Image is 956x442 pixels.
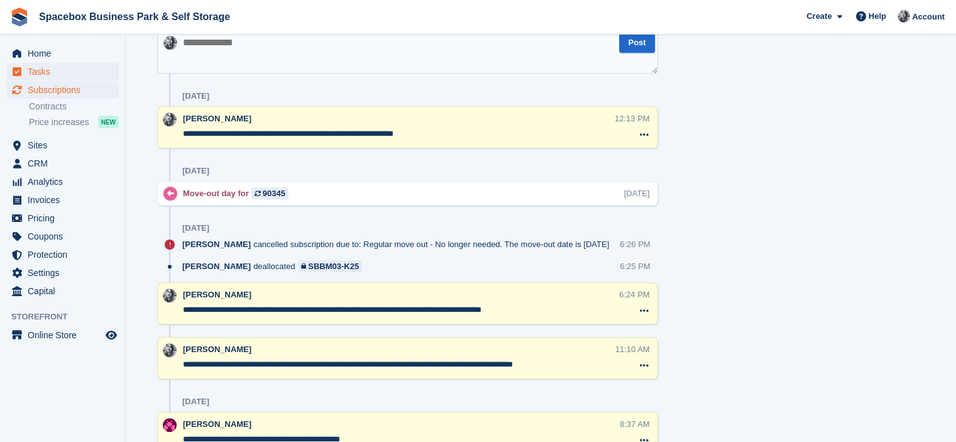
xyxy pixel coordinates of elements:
[183,187,295,199] div: Move-out day for
[28,136,103,154] span: Sites
[620,238,650,250] div: 6:26 PM
[263,187,285,199] div: 90345
[10,8,29,26] img: stora-icon-8386f47178a22dfd0bd8f6a31ec36ba5ce8667c1dd55bd0f319d3a0aa187defe.svg
[163,289,177,302] img: SUDIPTA VIRMANI
[182,238,615,250] div: cancelled subscription due to: Regular move out - No longer needed. The move-out date is [DATE]
[28,209,103,227] span: Pricing
[183,114,251,123] span: [PERSON_NAME]
[163,343,177,357] img: SUDIPTA VIRMANI
[34,6,235,27] a: Spacebox Business Park & Self Storage
[912,11,945,23] span: Account
[182,91,209,101] div: [DATE]
[615,113,650,124] div: 12:13 PM
[29,101,119,113] a: Contracts
[6,191,119,209] a: menu
[615,343,650,355] div: 11:10 AM
[6,264,119,282] a: menu
[28,191,103,209] span: Invoices
[28,155,103,172] span: CRM
[28,246,103,263] span: Protection
[11,311,125,323] span: Storefront
[28,228,103,245] span: Coupons
[182,260,251,272] span: [PERSON_NAME]
[624,187,650,199] div: [DATE]
[163,418,177,432] img: Avishka Chauhan
[28,81,103,99] span: Subscriptions
[28,45,103,62] span: Home
[182,223,209,233] div: [DATE]
[6,81,119,99] a: menu
[28,63,103,80] span: Tasks
[6,155,119,172] a: menu
[163,113,177,126] img: SUDIPTA VIRMANI
[620,418,650,430] div: 8:37 AM
[6,228,119,245] a: menu
[163,36,177,50] img: SUDIPTA VIRMANI
[29,116,89,128] span: Price increases
[104,328,119,343] a: Preview store
[869,10,886,23] span: Help
[6,282,119,300] a: menu
[28,264,103,282] span: Settings
[183,419,251,429] span: [PERSON_NAME]
[308,260,359,272] div: SBBM03-K25
[182,238,251,250] span: [PERSON_NAME]
[298,260,362,272] a: SBBM03-K25
[98,116,119,128] div: NEW
[6,63,119,80] a: menu
[29,115,119,129] a: Price increases NEW
[6,136,119,154] a: menu
[183,345,251,354] span: [PERSON_NAME]
[6,45,119,62] a: menu
[28,282,103,300] span: Capital
[182,166,209,176] div: [DATE]
[251,187,288,199] a: 90345
[28,173,103,191] span: Analytics
[619,33,654,53] button: Post
[806,10,832,23] span: Create
[182,397,209,407] div: [DATE]
[182,260,368,272] div: deallocated
[183,290,251,299] span: [PERSON_NAME]
[6,209,119,227] a: menu
[6,326,119,344] a: menu
[619,289,649,301] div: 6:24 PM
[6,173,119,191] a: menu
[898,10,910,23] img: SUDIPTA VIRMANI
[620,260,650,272] div: 6:25 PM
[6,246,119,263] a: menu
[28,326,103,344] span: Online Store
